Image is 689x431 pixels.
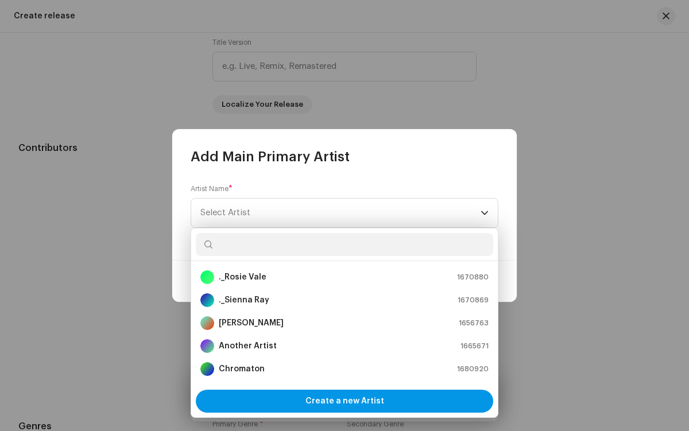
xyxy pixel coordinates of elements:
[457,271,489,283] span: 1670880
[457,363,489,375] span: 1680920
[196,358,493,380] li: Chromaton
[200,199,481,227] span: Select Artist
[196,335,493,358] li: Another Artist
[219,363,265,375] strong: Chromaton
[460,340,489,352] span: 1665671
[219,294,269,306] strong: ._Sienna Ray
[459,317,489,329] span: 1656763
[191,184,233,193] label: Artist Name
[219,317,284,329] strong: [PERSON_NAME]
[196,380,493,403] li: Cobalt Sky
[481,199,489,227] div: dropdown trigger
[196,312,493,335] li: Alfred Matias
[196,266,493,289] li: ._Rosie Vale
[191,147,350,166] span: Add Main Primary Artist
[219,340,277,352] strong: Another Artist
[196,289,493,312] li: ._Sienna Ray
[458,294,489,306] span: 1670869
[200,208,250,217] span: Select Artist
[219,271,266,283] strong: ._Rosie Vale
[305,390,384,413] span: Create a new Artist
